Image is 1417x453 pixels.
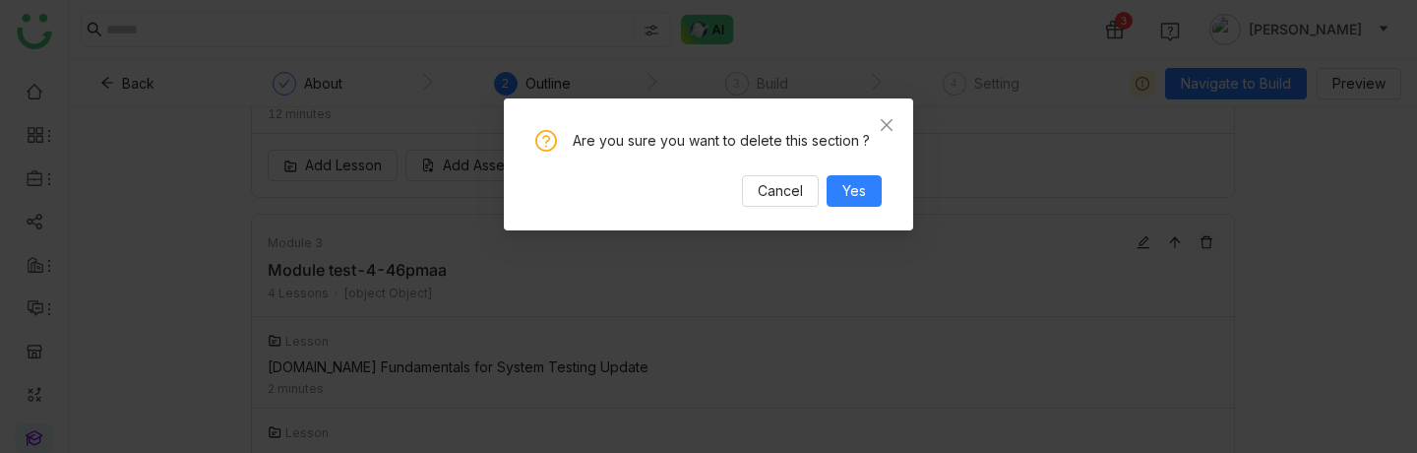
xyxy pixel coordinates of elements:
button: Close [860,98,913,152]
button: Cancel [742,175,819,207]
button: Yes [827,175,882,207]
span: Cancel [758,180,803,202]
span: Yes [842,180,866,202]
div: Are you sure you want to delete this section ? [573,130,882,152]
